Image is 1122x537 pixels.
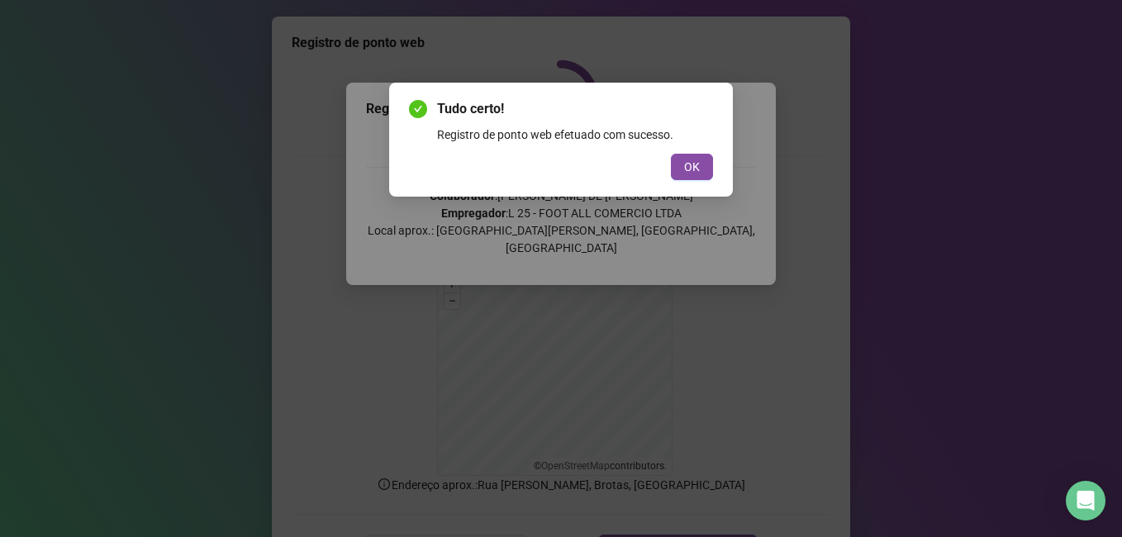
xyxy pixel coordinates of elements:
div: Registro de ponto web efetuado com sucesso. [437,126,713,144]
span: check-circle [409,100,427,118]
button: OK [671,154,713,180]
span: OK [684,158,700,176]
span: Tudo certo! [437,99,713,119]
div: Open Intercom Messenger [1066,481,1105,520]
